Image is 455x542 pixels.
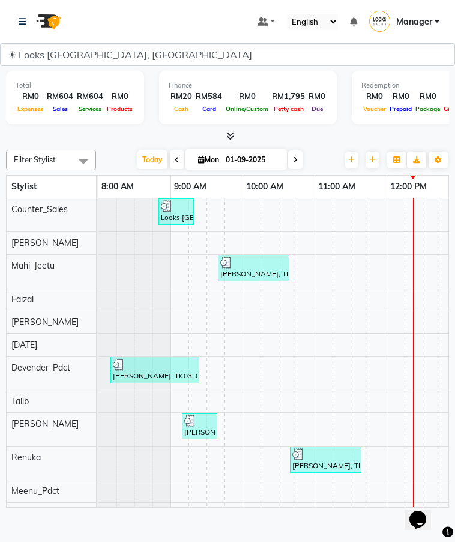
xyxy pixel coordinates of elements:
[45,91,75,103] div: RM604
[105,91,134,103] div: RM0
[183,415,216,438] div: [PERSON_NAME], TK04, 09:10 AM-09:40 AM, Blow Dry Stylist(F)* (RM50)
[105,105,134,113] span: Products
[172,105,190,113] span: Cash
[171,178,209,195] a: 9:00 AM
[387,178,430,195] a: 12:00 PM
[11,339,37,350] span: [DATE]
[369,11,390,32] img: Manager
[243,178,286,195] a: 10:00 AM
[11,418,79,429] span: [PERSON_NAME]
[160,200,193,223] div: Looks [GEOGRAPHIC_DATA] Walkin Client, TK01, 08:50 AM-09:20 AM, Shampoo Wash L'oreal(M) (RM15)
[169,80,327,91] div: Finance
[310,105,325,113] span: Due
[51,105,70,113] span: Sales
[270,91,307,103] div: RM1,795
[291,448,360,471] div: [PERSON_NAME], TK04, 10:40 AM-11:40 AM, Base Makeup (RM2000)
[396,16,432,28] span: Manager
[414,91,442,103] div: RM0
[11,294,34,305] span: Faizal
[137,150,167,169] span: Today
[75,91,105,103] div: RM604
[388,105,414,113] span: Prepaid
[361,105,388,113] span: Voucher
[31,5,64,38] img: logo
[219,257,288,279] div: [PERSON_NAME], TK04, 09:40 AM-10:40 AM, Detan Face & Neck (RM130)
[361,91,388,103] div: RM0
[11,362,70,373] span: Devender_Pdct
[11,260,55,271] span: Mahi_Jeetu
[11,181,37,192] span: Stylist
[16,80,134,91] div: Total
[315,178,358,195] a: 11:00 AM
[14,155,56,164] span: Filter Stylist
[224,91,270,103] div: RM0
[77,105,103,113] span: Services
[222,151,282,169] input: 2025-09-01
[194,91,224,103] div: RM584
[224,105,270,113] span: Online/Custom
[98,178,137,195] a: 8:00 AM
[200,105,218,113] span: Card
[11,396,29,406] span: Talib
[11,317,79,327] span: [PERSON_NAME]
[414,105,442,113] span: Package
[388,91,414,103] div: RM0
[11,452,41,463] span: Renuka
[195,155,222,164] span: Mon
[16,105,45,113] span: Expenses
[307,91,327,103] div: RM0
[169,91,194,103] div: RM20
[112,359,198,381] div: [PERSON_NAME], TK03, 08:10 AM-09:25 AM, Gel [MEDICAL_DATA] (RM150),Gel Polish Application (RM1650)
[11,204,68,215] span: Counter_Sales
[11,237,79,248] span: [PERSON_NAME]
[11,486,59,496] span: Meenu_Pdct
[272,105,306,113] span: Petty cash
[16,91,45,103] div: RM0
[405,494,443,530] iframe: chat widget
